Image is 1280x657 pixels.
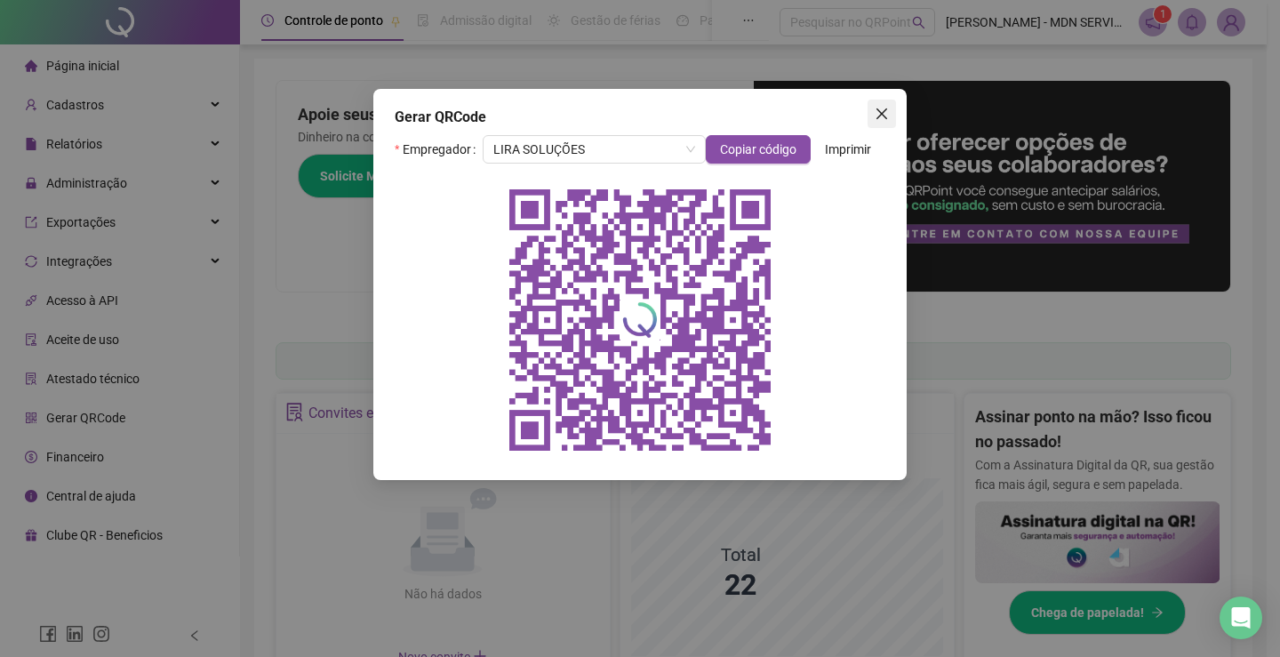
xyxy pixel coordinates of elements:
[811,135,885,164] button: Imprimir
[720,140,796,159] span: Copiar código
[706,135,811,164] button: Copiar código
[868,100,896,128] button: Close
[875,107,889,121] span: close
[395,135,483,164] label: Empregador
[493,136,695,163] span: LIRA SOLUÇÕES
[825,140,871,159] span: Imprimir
[1220,597,1262,639] div: Open Intercom Messenger
[498,178,782,462] img: qrcode do empregador
[395,107,885,128] div: Gerar QRCode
